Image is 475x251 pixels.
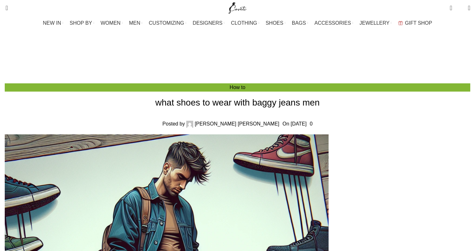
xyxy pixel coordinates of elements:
span: DESIGNERS [193,20,222,26]
span: 0 [458,6,463,11]
div: My Wishlist [457,2,463,14]
span: MEN [129,20,140,26]
img: author-avatar [186,121,193,128]
span: JEWELLERY [360,20,390,26]
a: GIFT SHOP [398,17,432,29]
a: Search [2,2,8,14]
a: 0 [310,121,312,126]
img: GiftBag [398,21,403,25]
a: Site logo [227,5,248,10]
span: CLOTHING [231,20,257,26]
a: [PERSON_NAME] [PERSON_NAME] [195,121,280,126]
div: Main navigation [2,17,473,29]
a: How to [244,58,260,63]
a: ACCESSORIES [314,17,353,29]
a: MEN [129,17,142,29]
span: SHOP BY [70,20,92,26]
span: Posted by [163,121,185,126]
time: On [DATE] [282,121,306,126]
a: JEWELLERY [360,17,392,29]
a: DESIGNERS [193,17,225,29]
a: SHOES [266,17,286,29]
a: BAGS [292,17,308,29]
span: 0 [450,3,455,8]
a: How to [230,85,245,90]
h3: Blog [228,36,256,53]
a: CLOTHING [231,17,259,29]
span: CUSTOMIZING [149,20,184,26]
span: WOMEN [101,20,120,26]
a: SHOP BY [70,17,94,29]
a: NEW IN [43,17,64,29]
span: GIFT SHOP [405,20,432,26]
span: BAGS [292,20,306,26]
a: WOMEN [101,17,123,29]
span: NEW IN [43,20,61,26]
span: SHOES [266,20,283,26]
a: CUSTOMIZING [149,17,187,29]
span: ACCESSORIES [314,20,351,26]
a: Home [225,58,238,63]
h1: what shoes to wear with baggy jeans men [5,96,470,109]
a: 0 [447,2,455,14]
